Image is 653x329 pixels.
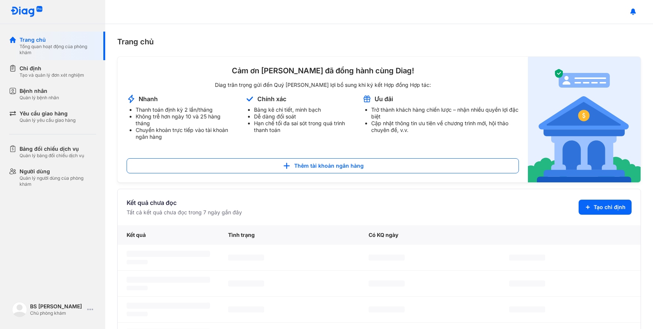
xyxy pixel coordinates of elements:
[528,57,641,182] img: account-announcement
[371,120,519,133] li: Cập nhật thông tin ưu tiên về chương trình mới, hội thảo chuyên đề, v.v.
[228,255,264,261] span: ‌
[254,106,353,113] li: Bảng kê chi tiết, minh bạch
[509,255,545,261] span: ‌
[127,158,519,173] button: Thêm tài khoản ngân hàng
[127,209,242,216] div: Tất cả kết quả chưa đọc trong 7 ngày gần đây
[20,87,59,95] div: Bệnh nhân
[127,66,519,76] div: Cảm ơn [PERSON_NAME] đã đồng hành cùng Diag!
[12,302,27,317] img: logo
[254,113,353,120] li: Dễ dàng đối soát
[127,198,242,207] div: Kết quả chưa đọc
[127,260,148,264] span: ‌
[20,145,84,153] div: Bảng đối chiếu dịch vụ
[375,95,393,103] div: Ưu đãi
[594,203,626,211] span: Tạo chỉ định
[219,225,360,245] div: Tình trạng
[127,277,210,283] span: ‌
[139,95,158,103] div: Nhanh
[118,225,219,245] div: Kết quả
[20,110,76,117] div: Yêu cầu giao hàng
[127,94,136,103] img: account-announcement
[371,106,519,120] li: Trở thành khách hàng chiến lược – nhận nhiều quyền lợi đặc biệt
[20,153,84,159] div: Quản lý bảng đối chiếu dịch vụ
[369,306,405,312] span: ‌
[30,303,84,310] div: BS [PERSON_NAME]
[369,280,405,287] span: ‌
[254,120,353,133] li: Hạn chế tối đa sai sót trong quá trình thanh toán
[362,94,372,103] img: account-announcement
[228,306,264,312] span: ‌
[127,82,519,88] div: Diag trân trọng gửi đến Quý [PERSON_NAME] lợi bổ sung khi ký kết Hợp đồng Hợp tác:
[136,127,236,140] li: Chuyển khoản trực tiếp vào tài khoản ngân hàng
[257,95,286,103] div: Chính xác
[20,175,96,187] div: Quản lý người dùng của phòng khám
[20,44,96,56] div: Tổng quan hoạt động của phòng khám
[127,251,210,257] span: ‌
[369,255,405,261] span: ‌
[127,303,210,309] span: ‌
[20,72,84,78] div: Tạo và quản lý đơn xét nghiệm
[127,286,148,290] span: ‌
[20,117,76,123] div: Quản lý yêu cầu giao hàng
[127,312,148,316] span: ‌
[136,113,236,127] li: Không trễ hơn ngày 10 và 25 hàng tháng
[20,95,59,101] div: Quản lý bệnh nhân
[509,306,545,312] span: ‌
[136,106,236,113] li: Thanh toán định kỳ 2 lần/tháng
[579,200,632,215] button: Tạo chỉ định
[509,280,545,287] span: ‌
[11,6,43,18] img: logo
[117,36,641,47] div: Trang chủ
[245,94,254,103] img: account-announcement
[228,280,264,287] span: ‌
[30,310,84,316] div: Chủ phòng khám
[20,36,96,44] div: Trang chủ
[360,225,500,245] div: Có KQ ngày
[20,168,96,175] div: Người dùng
[20,65,84,72] div: Chỉ định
